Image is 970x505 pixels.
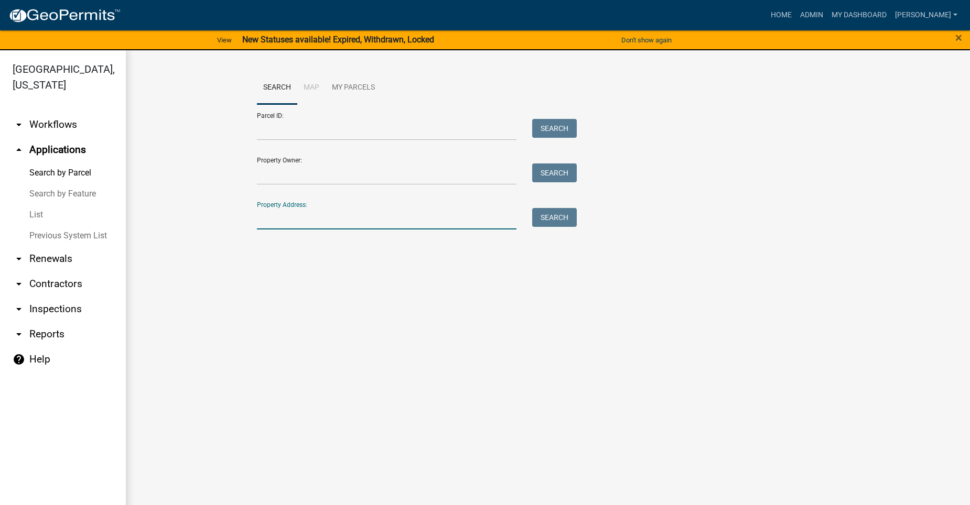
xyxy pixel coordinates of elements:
[13,118,25,131] i: arrow_drop_down
[257,71,297,105] a: Search
[955,31,962,44] button: Close
[532,208,577,227] button: Search
[13,278,25,290] i: arrow_drop_down
[891,5,962,25] a: [PERSON_NAME]
[767,5,796,25] a: Home
[617,31,676,49] button: Don't show again
[955,30,962,45] span: ×
[796,5,827,25] a: Admin
[13,144,25,156] i: arrow_drop_up
[242,35,434,45] strong: New Statuses available! Expired, Withdrawn, Locked
[532,163,577,182] button: Search
[13,252,25,265] i: arrow_drop_down
[13,303,25,315] i: arrow_drop_down
[213,31,236,49] a: View
[827,5,891,25] a: My Dashboard
[326,71,381,105] a: My Parcels
[13,328,25,341] i: arrow_drop_down
[13,353,25,366] i: help
[532,119,577,138] button: Search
